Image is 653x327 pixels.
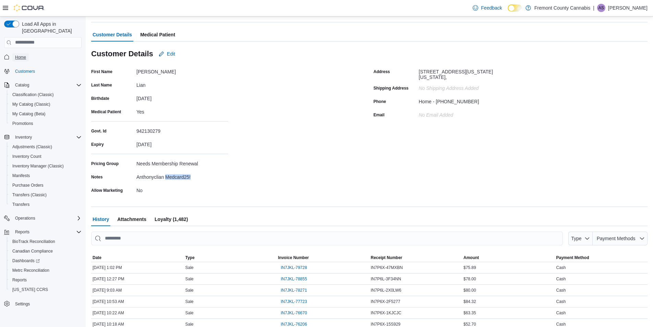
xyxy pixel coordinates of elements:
[571,236,581,241] span: Type
[7,200,84,209] button: Transfers
[12,81,82,89] span: Catalog
[12,133,35,141] button: Inventory
[462,264,555,272] div: $75.89
[10,247,56,255] a: Canadian Compliance
[12,268,49,273] span: Metrc Reconciliation
[12,214,82,222] span: Operations
[1,52,84,62] button: Home
[10,162,82,170] span: Inventory Manager (Classic)
[281,310,307,316] span: IN7JKL-76670
[12,228,32,236] button: Reports
[91,174,102,180] label: Notes
[12,173,30,178] span: Manifests
[140,28,175,42] span: Medical Patient
[12,192,47,198] span: Transfers (Classic)
[185,322,194,327] span: Sale
[7,256,84,266] a: Dashboards
[10,172,33,180] a: Manifests
[278,297,310,306] button: IN7JKL-77723
[10,162,66,170] a: Inventory Manager (Classic)
[93,310,124,316] span: [DATE] 10:22 AM
[12,248,53,254] span: Canadian Compliance
[15,301,30,307] span: Settings
[463,255,479,260] span: Amount
[10,200,32,209] a: Transfers
[10,143,55,151] a: Adjustments (Classic)
[12,239,55,244] span: BioTrack Reconciliation
[7,275,84,285] button: Reports
[1,227,84,237] button: Reports
[10,191,49,199] a: Transfers (Classic)
[481,4,502,11] span: Feedback
[597,4,605,12] div: Andrew Sarver
[10,191,82,199] span: Transfers (Classic)
[136,158,228,166] div: Needs Membership Renewal
[15,69,35,74] span: Customers
[12,299,82,308] span: Settings
[281,322,307,327] span: IN7JKL-76206
[7,152,84,161] button: Inventory Count
[91,109,121,115] label: Medical Patient
[462,275,555,283] div: $78.00
[91,142,104,147] label: Expiry
[10,276,29,284] a: Reports
[93,276,124,282] span: [DATE] 12:27 PM
[371,255,402,260] span: Receipt Number
[136,80,228,88] div: Lian
[10,285,51,294] a: [US_STATE] CCRS
[10,266,52,275] a: Metrc Reconciliation
[278,275,310,283] button: IN7JKL-78855
[136,172,228,180] div: Anthonyclian Medcard25!
[374,112,385,118] label: Email
[371,288,401,293] span: IN7P6L-2X0LW6
[185,255,195,260] span: Type
[374,69,390,74] label: Address
[15,215,35,221] span: Operations
[556,322,566,327] span: Cash
[556,288,566,293] span: Cash
[7,171,84,180] button: Manifests
[10,143,82,151] span: Adjustments (Classic)
[281,299,307,304] span: IN7JKL-77723
[555,254,648,262] button: Payment Method
[91,96,109,101] label: Birthdate
[10,110,82,118] span: My Catalog (Beta)
[93,265,122,270] span: [DATE] 1:02 PM
[1,80,84,90] button: Catalog
[508,4,522,12] input: Dark Mode
[91,82,112,88] label: Last Name
[12,111,46,117] span: My Catalog (Beta)
[593,232,648,245] button: Payment Methods
[136,126,228,134] div: 942130279
[556,276,566,282] span: Cash
[136,93,228,101] div: [DATE]
[15,135,32,140] span: Inventory
[462,254,555,262] button: Amount
[556,299,566,304] span: Cash
[19,21,82,34] span: Load All Apps in [GEOGRAPHIC_DATA]
[12,277,27,283] span: Reports
[7,161,84,171] button: Inventory Manager (Classic)
[91,232,563,245] input: This is a search bar. As you type, the results lower in the page will automatically filter.
[419,96,479,104] div: Home - [PHONE_NUMBER]
[371,310,401,316] span: IN7P6X-1KJCJC
[10,152,44,161] a: Inventory Count
[10,172,82,180] span: Manifests
[278,309,310,317] button: IN7JKL-76670
[462,297,555,306] div: $84.32
[278,286,310,294] button: IN7JKL-78271
[93,255,101,260] span: Date
[185,265,194,270] span: Sale
[10,200,82,209] span: Transfers
[7,246,84,256] button: Canadian Compliance
[462,309,555,317] div: $63.35
[374,85,409,91] label: Shipping Address
[1,132,84,142] button: Inventory
[155,212,188,226] span: Loyalty (1,482)
[12,81,32,89] button: Catalog
[470,1,505,15] a: Feedback
[281,265,307,270] span: IN7JKL-79728
[12,53,82,61] span: Home
[12,92,54,97] span: Classification (Classic)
